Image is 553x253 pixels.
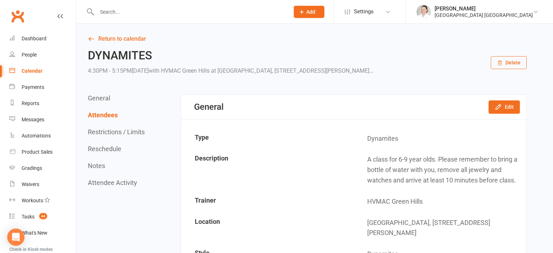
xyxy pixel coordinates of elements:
[182,191,354,212] td: Trainer
[306,9,315,15] span: Add
[88,94,110,102] button: General
[88,145,121,153] button: Reschedule
[22,165,42,171] div: Gradings
[22,214,35,220] div: Tasks
[417,5,431,19] img: thumb_image1759380684.png
[22,117,44,122] div: Messages
[9,112,76,128] a: Messages
[294,6,324,18] button: Add
[9,160,76,176] a: Gradings
[22,181,39,187] div: Waivers
[88,49,373,62] h2: DYNAMITES
[9,128,76,144] a: Automations
[88,128,145,136] button: Restrictions / Limits
[88,66,373,76] div: 4:30PM - 5:15PM[DATE]
[354,213,526,244] td: [GEOGRAPHIC_DATA], [STREET_ADDRESS][PERSON_NAME]
[9,7,27,25] a: Clubworx
[88,162,105,170] button: Notes
[489,100,520,113] button: Edit
[9,95,76,112] a: Reports
[22,36,46,41] div: Dashboard
[95,7,284,17] input: Search...
[88,179,137,186] button: Attendee Activity
[194,102,224,112] div: General
[9,193,76,209] a: Workouts
[22,133,51,139] div: Automations
[39,213,47,219] span: 44
[22,68,42,74] div: Calendar
[435,12,533,18] div: [GEOGRAPHIC_DATA] [GEOGRAPHIC_DATA]
[22,198,43,203] div: Workouts
[88,34,527,44] a: Return to calendar
[9,209,76,225] a: Tasks 44
[354,191,526,212] td: HVMAC Green Hills
[9,225,76,241] a: What's New
[354,4,374,20] span: Settings
[182,149,354,190] td: Description
[9,47,76,63] a: People
[491,56,527,69] button: Delete
[88,111,118,119] button: Attendees
[22,149,53,155] div: Product Sales
[22,100,39,106] div: Reports
[354,128,526,149] td: Dynamites
[149,67,210,74] span: with HVMAC Green Hills
[22,230,48,236] div: What's New
[435,5,533,12] div: [PERSON_NAME]
[9,63,76,79] a: Calendar
[354,149,526,190] td: A class for 6-9 year olds. Please remember to bring a bottle of water with you, remove all jewelr...
[182,128,354,149] td: Type
[22,84,44,90] div: Payments
[9,176,76,193] a: Waivers
[9,31,76,47] a: Dashboard
[9,144,76,160] a: Product Sales
[9,79,76,95] a: Payments
[7,229,24,246] div: Open Intercom Messenger
[22,52,37,58] div: People
[211,67,373,74] span: at [GEOGRAPHIC_DATA], [STREET_ADDRESS][PERSON_NAME]…
[182,213,354,244] td: Location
